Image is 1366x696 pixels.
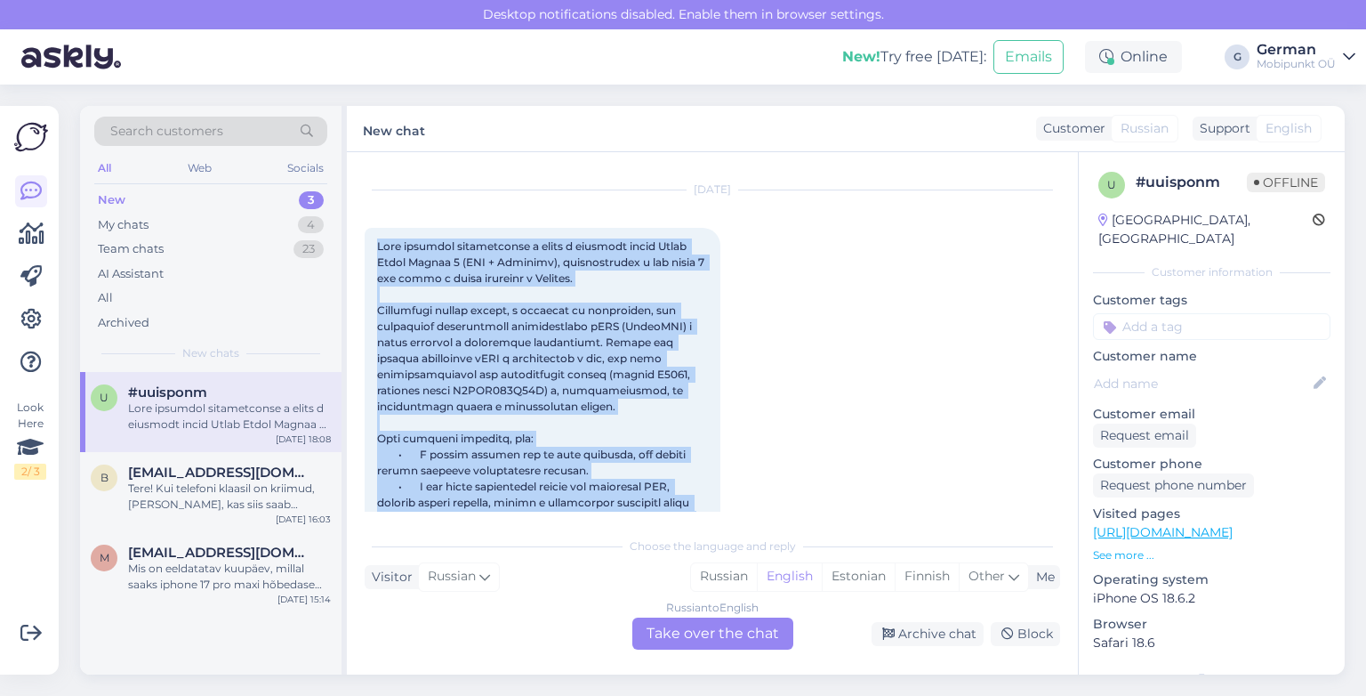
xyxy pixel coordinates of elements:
[363,117,425,141] label: New chat
[1136,172,1247,193] div: # uuisponm
[1093,670,1330,686] div: Extra
[110,122,223,141] span: Search customers
[293,240,324,258] div: 23
[1093,405,1330,424] p: Customer email
[1093,589,1330,608] p: iPhone OS 18.6.2
[1093,424,1196,448] div: Request email
[1093,505,1330,523] p: Visited pages
[993,40,1064,74] button: Emails
[757,563,822,590] div: English
[1093,264,1330,280] div: Customer information
[1093,313,1330,340] input: Add a tag
[14,120,48,154] img: Askly Logo
[428,567,476,587] span: Russian
[284,157,327,180] div: Socials
[128,465,313,481] span: bibikovbirgit@gmail.com
[632,618,793,650] div: Take over the chat
[1257,43,1336,57] div: German
[94,157,115,180] div: All
[98,314,149,332] div: Archived
[276,513,331,526] div: [DATE] 16:03
[1121,119,1169,138] span: Russian
[276,433,331,446] div: [DATE] 18:08
[1093,615,1330,634] p: Browser
[1098,211,1313,248] div: [GEOGRAPHIC_DATA], [GEOGRAPHIC_DATA]
[1093,547,1330,563] p: See more ...
[1193,119,1250,138] div: Support
[968,568,1005,584] span: Other
[14,464,46,480] div: 2 / 3
[822,563,895,590] div: Estonian
[128,384,207,401] span: #uuisponm
[365,538,1060,554] div: Choose the language and reply
[1093,291,1330,310] p: Customer tags
[100,391,108,404] span: u
[100,471,108,484] span: b
[1093,634,1330,652] p: Safari 18.6
[1247,173,1325,192] span: Offline
[365,568,413,587] div: Visitor
[872,622,984,646] div: Archive chat
[1093,455,1330,473] p: Customer phone
[128,545,313,561] span: marleenmets55@gmail.com
[277,593,331,606] div: [DATE] 15:14
[14,400,46,480] div: Look Here
[842,48,880,65] b: New!
[1257,43,1355,71] a: GermanMobipunkt OÜ
[991,622,1060,646] div: Block
[184,157,215,180] div: Web
[299,191,324,209] div: 3
[1107,178,1116,191] span: u
[128,481,331,513] div: Tere! Kui telefoni klaasil on kriimud, [PERSON_NAME], kas siis saab kaitseklaasi siiski panna?
[666,600,759,616] div: Russian to English
[1093,571,1330,589] p: Operating system
[98,265,164,283] div: AI Assistant
[365,182,1060,198] div: [DATE]
[1093,347,1330,366] p: Customer name
[691,563,757,590] div: Russian
[98,289,113,307] div: All
[895,563,959,590] div: Finnish
[1225,45,1249,69] div: G
[128,561,331,593] div: Mis on eeldatatav kuupäev, millal saaks iphone 17 pro maxi hõbedase 256GB kätte?
[98,191,125,209] div: New
[1036,119,1105,138] div: Customer
[842,46,986,68] div: Try free [DATE]:
[182,345,239,361] span: New chats
[1085,41,1182,73] div: Online
[98,216,149,234] div: My chats
[1257,57,1336,71] div: Mobipunkt OÜ
[98,240,164,258] div: Team chats
[1093,473,1254,498] div: Request phone number
[100,551,109,564] span: m
[1266,119,1312,138] span: English
[1029,568,1055,587] div: Me
[298,216,324,234] div: 4
[128,401,331,433] div: Lore ipsumdol sitametconse a elits d eiusmodt incid Utlab Etdol Magnaa 5 (ENI + Adminimv), quisno...
[1094,374,1310,393] input: Add name
[1093,524,1233,540] a: [URL][DOMAIN_NAME]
